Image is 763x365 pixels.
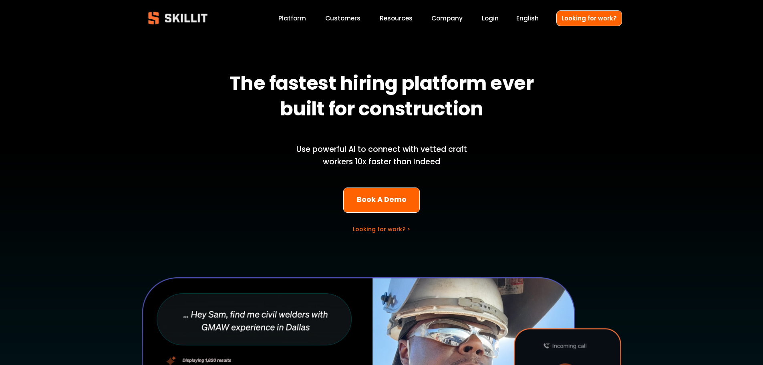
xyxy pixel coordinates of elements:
[230,69,538,127] strong: The fastest hiring platform ever built for construction
[343,188,420,213] a: Book A Demo
[278,13,306,24] a: Platform
[380,13,413,24] a: folder dropdown
[380,14,413,23] span: Resources
[482,13,499,24] a: Login
[353,225,410,233] a: Looking for work? >
[556,10,622,26] a: Looking for work?
[325,13,360,24] a: Customers
[141,6,214,30] img: Skillit
[516,14,539,23] span: English
[431,13,463,24] a: Company
[283,143,481,168] p: Use powerful AI to connect with vetted craft workers 10x faster than Indeed
[516,13,539,24] div: language picker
